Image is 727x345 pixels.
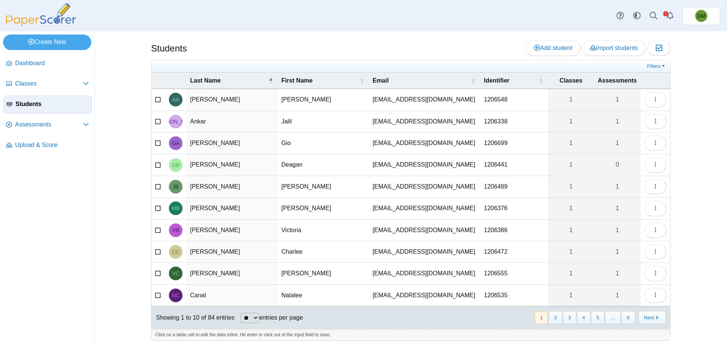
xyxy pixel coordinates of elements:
td: [PERSON_NAME] [186,241,278,263]
span: Victoria Bewley [172,228,179,233]
a: Students [3,95,92,114]
button: Next [639,311,666,324]
div: Click on a table cell to edit the data inline. Hit enter or click out of the input field to save. [151,329,670,340]
span: Assessments [598,77,637,84]
a: 1 [548,263,594,284]
a: PaperScorer [3,21,79,27]
span: Last Name [190,77,221,84]
a: Add student [526,41,580,56]
span: MacGuire Benton [172,206,180,211]
button: 3 [563,311,576,324]
span: Identifier [484,77,510,84]
td: 1206338 [480,111,548,133]
td: [EMAIL_ADDRESS][DOMAIN_NAME] [369,263,480,284]
a: Upload & Score [3,136,92,155]
span: Assessments [15,120,83,129]
a: 1 [594,133,641,154]
a: 1 [594,220,641,241]
td: [PERSON_NAME] [186,220,278,241]
span: Deagan Bain [172,162,179,168]
td: Jalil [278,111,369,133]
a: Assessments [3,116,92,134]
button: 2 [549,311,562,324]
a: 1 [548,154,594,175]
span: First Name [281,77,313,84]
a: Alerts [662,8,679,24]
div: Showing 1 to 10 of 84 entries [151,306,234,329]
a: 1 [548,241,594,262]
td: 1206548 [480,89,548,111]
td: [PERSON_NAME] [278,198,369,219]
a: Domenic Mariani [682,7,720,25]
td: [PERSON_NAME] [186,89,278,111]
td: 1206535 [480,285,548,306]
td: [EMAIL_ADDRESS][DOMAIN_NAME] [369,198,480,219]
img: PaperScorer [3,3,79,26]
td: [PERSON_NAME] [186,198,278,219]
span: Upload & Score [15,141,89,149]
td: Natalee [278,285,369,306]
td: Deagan [278,154,369,176]
td: Canal [186,285,278,306]
td: Gio [278,133,369,154]
a: 0 [594,154,641,175]
span: Email [373,77,389,84]
span: … [605,311,621,324]
a: 1 [548,220,594,241]
a: 1 [594,89,641,110]
label: entries per page [259,314,303,321]
span: Jayme Ballard [173,184,179,189]
td: 1206699 [480,133,548,154]
td: [PERSON_NAME] [278,263,369,284]
td: 1206386 [480,220,548,241]
td: Charlee [278,241,369,263]
a: Create New [3,34,91,50]
span: Classes [560,77,583,84]
td: 1206376 [480,198,548,219]
button: 5 [591,311,604,324]
a: Import students [582,41,646,56]
td: [EMAIL_ADDRESS][DOMAIN_NAME] [369,133,480,154]
a: 1 [594,198,641,219]
span: Natalee Canal [172,293,179,298]
a: 1 [594,285,641,306]
a: 1 [548,176,594,197]
td: 1206441 [480,154,548,176]
span: Last Name : Activate to invert sorting [268,73,273,89]
a: 1 [548,111,594,132]
a: Classes [3,75,92,93]
span: Classes [15,80,83,88]
a: Dashboard [3,55,92,73]
h1: Students [151,42,187,55]
td: 1206489 [480,176,548,198]
span: Dashboard [15,59,89,67]
td: [PERSON_NAME] [186,154,278,176]
td: [PERSON_NAME] [186,263,278,284]
td: 1206472 [480,241,548,263]
span: Domenic Mariani [695,10,707,22]
button: 1 [535,311,548,324]
span: Vanessa Campos [172,271,179,276]
a: 1 [548,89,594,110]
td: 1206555 [480,263,548,284]
a: 1 [594,176,641,197]
span: First Name : Activate to sort [360,73,364,89]
td: [PERSON_NAME] [186,176,278,198]
span: Gio Avila Segura [172,140,179,146]
td: [EMAIL_ADDRESS][DOMAIN_NAME] [369,285,480,306]
td: [EMAIL_ADDRESS][DOMAIN_NAME] [369,220,480,241]
span: Import students [590,45,638,51]
nav: pagination [534,311,666,324]
td: [PERSON_NAME] [278,89,369,111]
button: 4 [577,311,590,324]
a: 1 [594,263,641,284]
span: Add student [534,45,572,51]
td: Ankar [186,111,278,133]
span: Jalil Ankar [154,119,197,124]
a: 1 [548,285,594,306]
span: Domenic Mariani [697,13,705,19]
td: [EMAIL_ADDRESS][DOMAIN_NAME] [369,111,480,133]
a: 1 [594,241,641,262]
td: [EMAIL_ADDRESS][DOMAIN_NAME] [369,154,480,176]
td: [EMAIL_ADDRESS][DOMAIN_NAME] [369,89,480,111]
